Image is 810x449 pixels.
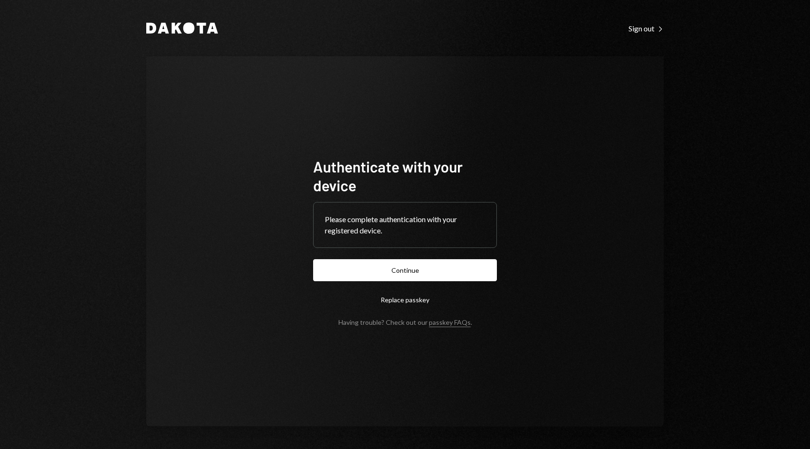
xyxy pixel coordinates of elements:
[313,289,497,311] button: Replace passkey
[313,157,497,195] h1: Authenticate with your device
[629,23,664,33] a: Sign out
[325,214,485,236] div: Please complete authentication with your registered device.
[313,259,497,281] button: Continue
[629,24,664,33] div: Sign out
[338,318,472,326] div: Having trouble? Check out our .
[429,318,471,327] a: passkey FAQs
